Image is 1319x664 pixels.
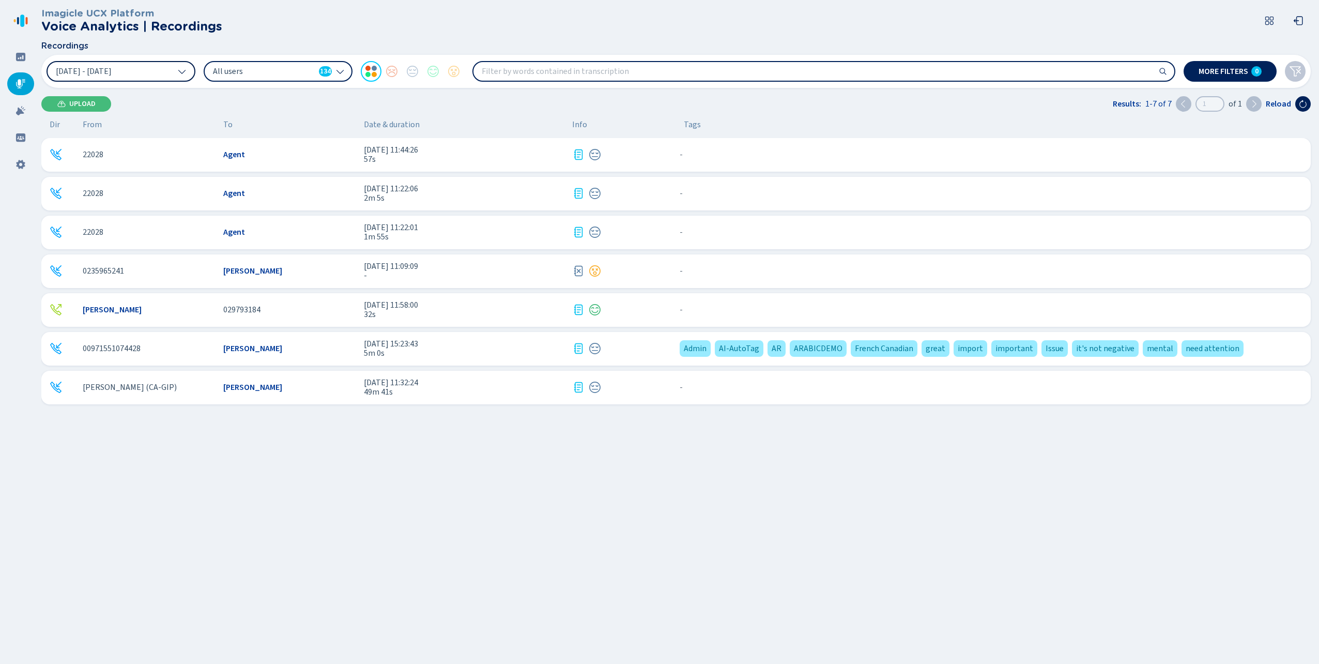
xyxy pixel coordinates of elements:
[1289,65,1301,78] svg: funnel-disabled
[715,340,763,357] div: AI-AutoTag
[589,265,601,277] div: Transcription unavailable due to an error
[473,62,1174,81] input: Filter by words contained in transcription
[572,120,587,129] span: Info
[7,153,34,176] div: Settings
[572,226,585,238] div: Transcription available
[364,262,564,271] span: [DATE] 11:09:09
[364,387,564,397] span: 49m 41s
[50,304,62,316] div: Outgoing call
[7,99,34,122] div: Alarms
[83,120,102,129] span: From
[768,340,786,357] div: AR
[364,120,564,129] span: Date & duration
[1250,100,1258,108] svg: chevron-right
[50,265,62,277] div: Incoming call
[1147,342,1173,355] span: mental
[56,67,112,76] span: [DATE] - [DATE]
[589,304,601,316] div: Positive sentiment
[589,342,601,355] svg: icon-emoji-neutral
[851,340,917,357] div: French Canadian
[589,304,601,316] svg: icon-emoji-smile
[794,342,842,355] span: ARABICDEMO
[719,342,759,355] span: AI-AutoTag
[680,266,683,276] span: No tags assigned
[223,305,260,314] span: 029793184
[50,226,62,238] svg: telephone-inbound
[83,150,103,159] span: 22028
[41,96,111,112] button: Upload
[680,383,683,392] span: No tags assigned
[1229,99,1242,109] span: of 1
[589,265,601,277] svg: icon-emoji-dizzy
[83,189,103,198] span: 22028
[680,228,683,237] span: No tags assigned
[572,304,585,316] div: Transcription available
[364,378,564,387] span: [DATE] 11:32:24
[41,19,222,34] h2: Voice Analytics | Recordings
[320,66,331,77] span: 134
[57,100,66,108] svg: cloud-upload
[991,340,1037,357] div: important
[50,148,62,161] svg: telephone-inbound
[16,105,26,116] svg: alarm-filled
[1143,340,1177,357] div: mental
[1255,67,1259,76] span: 0
[16,79,26,89] svg: mic-fill
[680,189,683,198] span: No tags assigned
[589,187,601,200] div: Neutral sentiment
[589,381,601,394] div: Neutral sentiment
[50,304,62,316] svg: telephone-outbound
[223,120,233,129] span: To
[50,148,62,161] div: Incoming call
[572,381,585,394] svg: journal-text
[954,340,987,357] div: import
[1295,96,1311,112] button: Reload the current page
[1182,340,1244,357] div: need attention
[680,340,711,357] div: Admin
[922,340,949,357] div: great
[572,148,585,161] svg: journal-text
[680,150,683,159] span: No tags assigned
[855,342,913,355] span: French Canadian
[589,342,601,355] div: Neutral sentiment
[572,148,585,161] div: Transcription available
[364,271,564,280] span: -
[1072,340,1139,357] div: it's not negative
[589,148,601,161] svg: icon-emoji-neutral
[1113,99,1141,109] span: Results:
[1199,67,1248,76] span: More filters
[364,339,564,349] span: [DATE] 15:23:43
[50,120,60,129] span: Dir
[50,226,62,238] div: Incoming call
[47,61,195,82] button: [DATE] - [DATE]
[572,265,585,277] div: Transcription unavailable due to an error
[1246,96,1262,112] button: Next page
[589,226,601,238] svg: icon-emoji-neutral
[50,187,62,200] svg: telephone-inbound
[213,66,315,77] span: All users
[50,342,62,355] svg: telephone-inbound
[16,52,26,62] svg: dashboard-filled
[572,226,585,238] svg: journal-text
[364,193,564,203] span: 2m 5s
[572,265,585,277] svg: journal-x
[50,381,62,394] svg: telephone-inbound
[958,342,983,355] span: import
[69,100,96,108] span: Upload
[589,226,601,238] div: Neutral sentiment
[572,342,585,355] div: Transcription available
[83,228,103,237] span: 22028
[684,342,707,355] span: Admin
[223,383,282,392] span: [PERSON_NAME]
[1186,342,1239,355] span: need attention
[7,72,34,95] div: Recordings
[50,187,62,200] div: Incoming call
[1041,340,1068,357] div: Issue
[572,342,585,355] svg: journal-text
[589,381,601,394] svg: icon-emoji-neutral
[1159,67,1167,76] svg: search
[572,187,585,200] svg: journal-text
[684,120,701,129] span: Tags
[1176,96,1191,112] button: Previous page
[364,300,564,310] span: [DATE] 11:58:00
